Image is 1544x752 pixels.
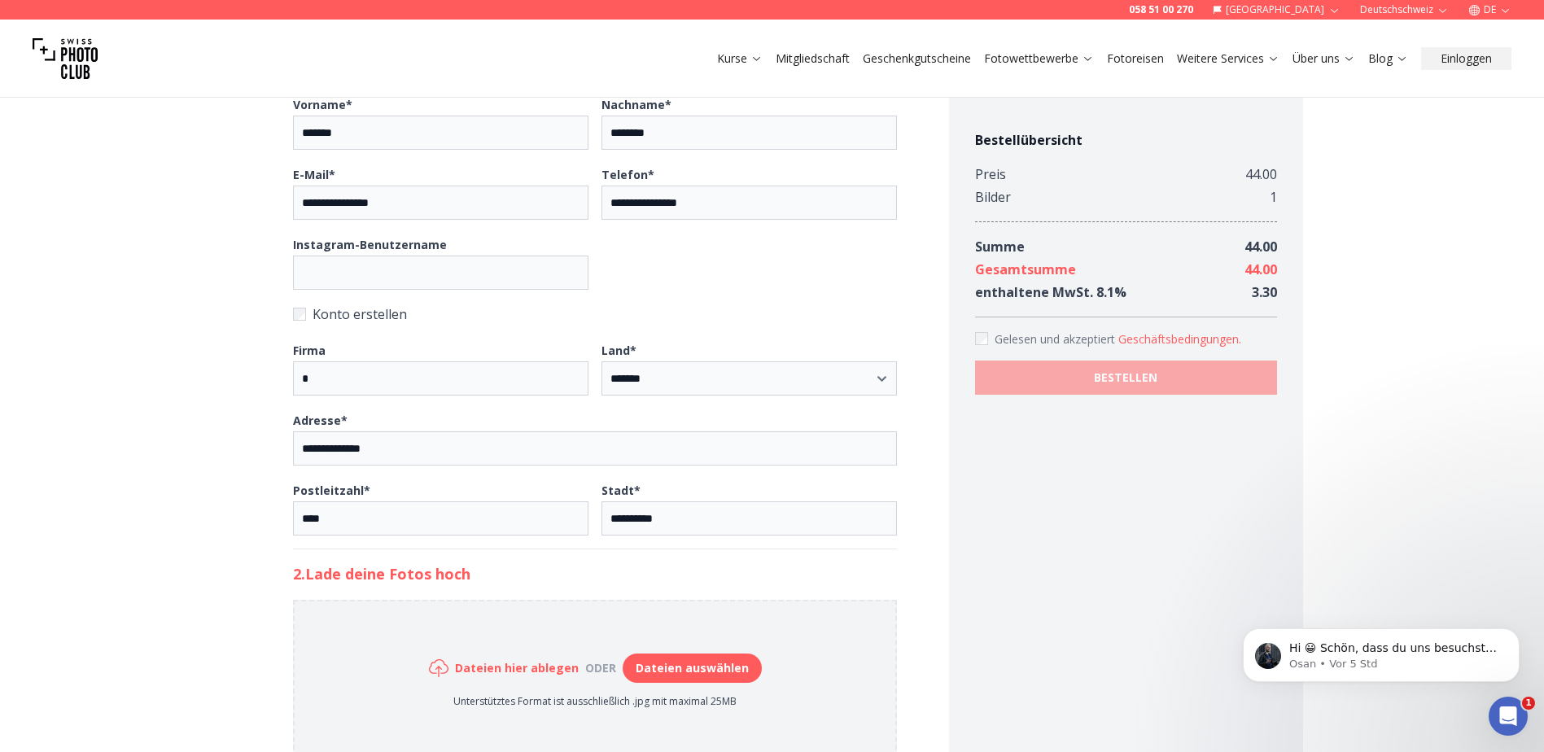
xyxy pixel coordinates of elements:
[1118,331,1241,348] button: Accept termsGelesen und akzeptiert
[975,258,1076,281] div: Gesamtsumme
[293,237,447,252] b: Instagram-Benutzername
[293,256,588,290] input: Instagram-Benutzername
[975,235,1025,258] div: Summe
[601,186,897,220] input: Telefon*
[978,47,1100,70] button: Fotowettbewerbe
[601,167,654,182] b: Telefon *
[1244,260,1277,278] span: 44.00
[863,50,971,67] a: Geschenkgutscheine
[601,116,897,150] input: Nachname*
[1107,50,1164,67] a: Fotoreisen
[1286,47,1362,70] button: Über uns
[975,281,1126,304] div: enthaltene MwSt. 8.1 %
[1421,47,1511,70] button: Einloggen
[984,50,1094,67] a: Fotowettbewerbe
[293,431,897,466] input: Adresse*
[33,26,98,91] img: Swiss photo club
[1170,47,1286,70] button: Weitere Services
[455,660,579,676] h6: Dateien hier ablegen
[856,47,978,70] button: Geschenkgutscheine
[975,332,988,345] input: Accept terms
[1522,697,1535,710] span: 1
[623,654,762,683] button: Dateien auswählen
[1094,369,1157,386] b: BESTELLEN
[293,361,588,396] input: Firma
[975,361,1277,395] button: BESTELLEN
[1362,47,1415,70] button: Blog
[1244,238,1277,256] span: 44.00
[1368,50,1408,67] a: Blog
[293,483,370,498] b: Postleitzahl *
[1177,50,1279,67] a: Weitere Services
[579,660,623,676] div: oder
[1489,697,1528,736] iframe: Intercom live chat
[1245,163,1277,186] div: 44.00
[293,303,897,326] label: Konto erstellen
[601,483,641,498] b: Stadt *
[711,47,769,70] button: Kurse
[1100,47,1170,70] button: Fotoreisen
[1252,283,1277,301] span: 3.30
[769,47,856,70] button: Mitgliedschaft
[601,343,636,358] b: Land *
[293,308,306,321] input: Konto erstellen
[601,361,897,396] select: Land*
[975,130,1277,150] h4: Bestellübersicht
[293,116,588,150] input: Vorname*
[293,343,326,358] b: Firma
[601,97,671,112] b: Nachname *
[601,501,897,536] input: Stadt*
[975,186,1011,208] div: Bilder
[776,50,850,67] a: Mitgliedschaft
[975,163,1006,186] div: Preis
[429,695,762,708] p: Unterstütztes Format ist ausschließlich .jpg mit maximal 25MB
[1218,594,1544,708] iframe: Intercom notifications Nachricht
[293,562,897,585] h2: 2. Lade deine Fotos hoch
[995,331,1118,347] span: Gelesen und akzeptiert
[293,167,335,182] b: E-Mail *
[293,97,352,112] b: Vorname *
[1270,186,1277,208] div: 1
[293,501,588,536] input: Postleitzahl*
[717,50,763,67] a: Kurse
[293,413,348,428] b: Adresse *
[1129,3,1193,16] a: 058 51 00 270
[293,186,588,220] input: E-Mail*
[1292,50,1355,67] a: Über uns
